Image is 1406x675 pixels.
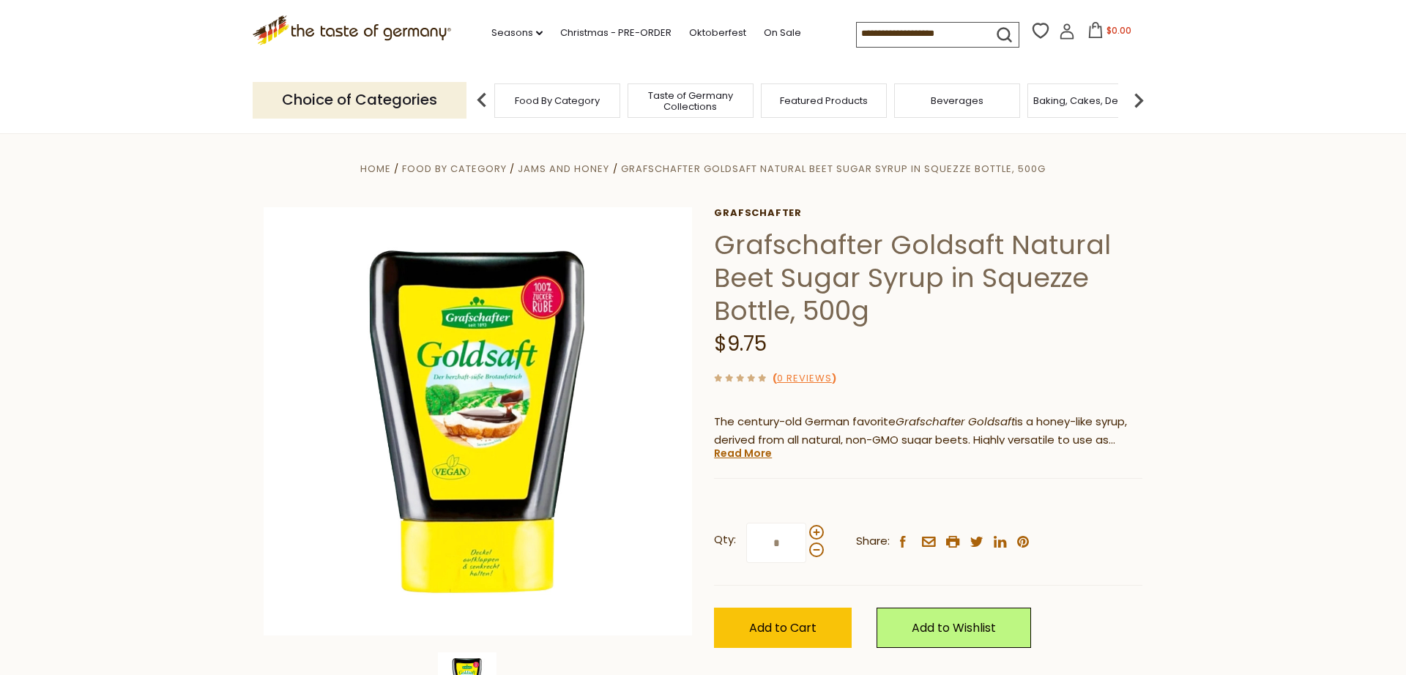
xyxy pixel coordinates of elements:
a: Beverages [931,95,983,106]
span: Share: [856,532,890,551]
a: Christmas - PRE-ORDER [560,25,672,41]
a: Seasons [491,25,543,41]
a: Add to Wishlist [877,608,1031,648]
a: Oktoberfest [689,25,746,41]
a: Home [360,162,391,176]
a: Food By Category [515,95,600,106]
a: Grafschafter Goldsaft Natural Beet Sugar Syrup in Squezze Bottle, 500g [621,162,1046,176]
span: Add to Cart [749,619,817,636]
a: Grafschafter [714,207,1142,219]
img: next arrow [1124,86,1153,115]
a: Read More [714,446,772,460]
button: $0.00 [1078,22,1140,44]
a: Baking, Cakes, Desserts [1033,95,1147,106]
span: $9.75 [714,329,767,358]
em: Grafschafter Goldsaft [896,414,1015,429]
p: The century-old German favorite is a honey-like syrup, derived from all natural, non-GMO sugar be... [714,413,1142,450]
a: Taste of Germany Collections [632,90,749,112]
img: previous arrow [467,86,496,115]
img: Grafschafter Goldsaft Natural Beet Syrup in Squeeze Bottle [264,207,692,635]
a: On Sale [764,25,801,41]
input: Qty: [746,523,806,563]
h1: Grafschafter Goldsaft Natural Beet Sugar Syrup in Squezze Bottle, 500g [714,228,1142,327]
a: Food By Category [402,162,507,176]
strong: Qty: [714,531,736,549]
button: Add to Cart [714,608,852,648]
a: 0 Reviews [777,371,832,387]
a: Jams and Honey [518,162,609,176]
a: Featured Products [780,95,868,106]
span: $0.00 [1106,24,1131,37]
span: ( ) [773,371,836,385]
p: Choice of Categories [253,82,466,118]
